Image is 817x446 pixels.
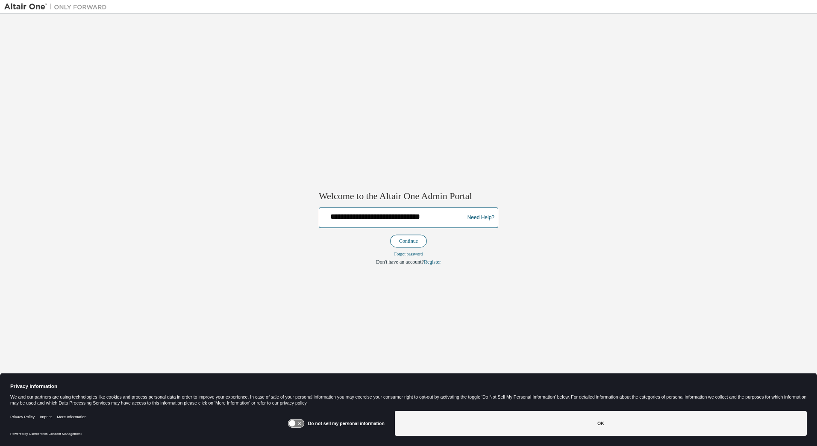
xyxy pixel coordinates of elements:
span: Don't have an account? [376,259,424,265]
a: Forgot password [394,252,423,257]
a: Need Help? [467,217,494,218]
button: Continue [390,235,427,248]
img: Altair One [4,3,111,11]
h2: Welcome to the Altair One Admin Portal [319,190,498,202]
a: Register [424,259,441,265]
